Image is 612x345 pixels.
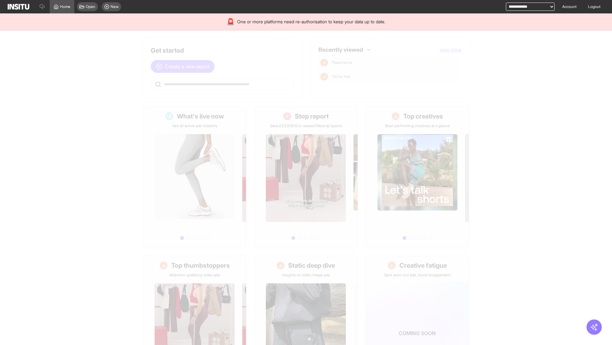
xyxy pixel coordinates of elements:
[227,17,235,26] div: 🚨
[111,4,119,9] span: New
[237,19,385,25] span: One or more platforms need re-authorisation to keep your data up to date.
[86,4,95,9] span: Open
[8,4,29,10] img: Logo
[60,4,70,9] span: Home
